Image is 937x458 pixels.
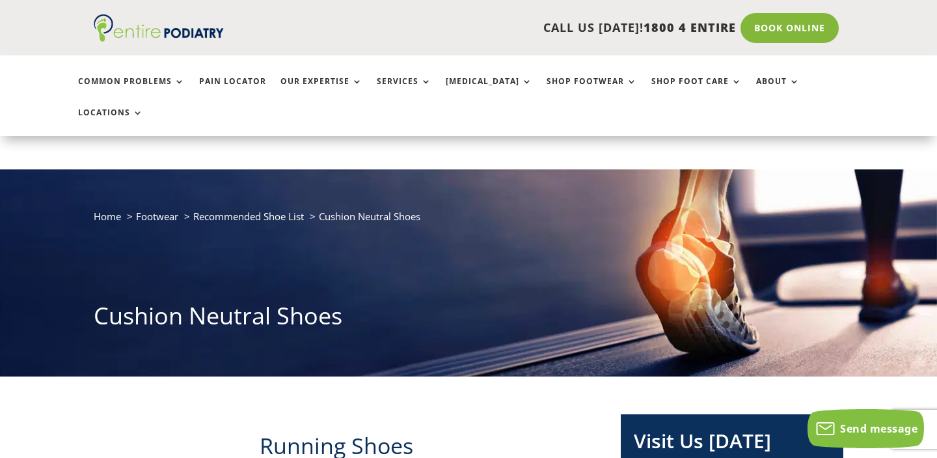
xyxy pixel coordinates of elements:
[377,77,431,105] a: Services
[266,20,736,36] p: CALL US [DATE]!
[808,409,924,448] button: Send message
[740,13,839,43] a: Book Online
[756,77,800,105] a: About
[78,77,185,105] a: Common Problems
[840,422,917,436] span: Send message
[193,210,304,223] a: Recommended Shoe List
[94,208,843,235] nav: breadcrumb
[446,77,532,105] a: [MEDICAL_DATA]
[199,77,266,105] a: Pain Locator
[136,210,178,223] a: Footwear
[651,77,742,105] a: Shop Foot Care
[94,210,121,223] a: Home
[94,300,843,339] h1: Cushion Neutral Shoes
[319,210,420,223] span: Cushion Neutral Shoes
[280,77,362,105] a: Our Expertise
[94,31,224,44] a: Entire Podiatry
[78,108,143,136] a: Locations
[94,14,224,42] img: logo (1)
[547,77,637,105] a: Shop Footwear
[644,20,736,35] span: 1800 4 ENTIRE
